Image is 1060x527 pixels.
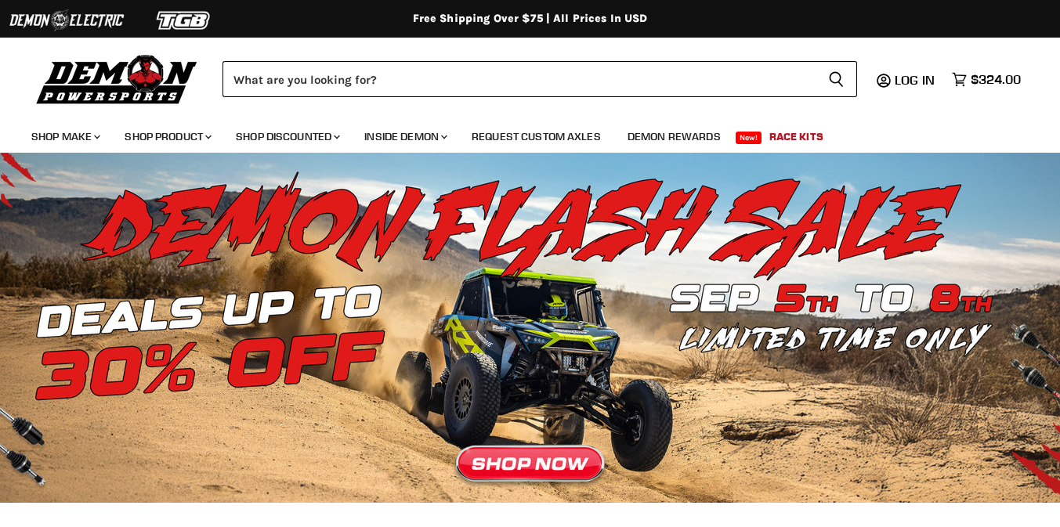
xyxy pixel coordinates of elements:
span: New! [736,132,762,144]
img: Demon Powersports [31,51,203,106]
span: Log in [895,72,935,88]
a: Inside Demon [353,121,457,153]
input: Search [222,61,816,97]
a: Shop Product [113,121,221,153]
button: Search [816,61,857,97]
img: TGB Logo 2 [125,5,243,35]
a: Request Custom Axles [460,121,613,153]
a: Log in [888,73,944,87]
ul: Main menu [20,114,1017,153]
a: Shop Discounted [224,121,349,153]
a: Race Kits [758,121,835,153]
a: $324.00 [944,68,1029,91]
img: Demon Electric Logo 2 [8,5,125,35]
a: Demon Rewards [616,121,733,153]
a: Shop Make [20,121,110,153]
form: Product [222,61,857,97]
span: $324.00 [971,72,1021,87]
